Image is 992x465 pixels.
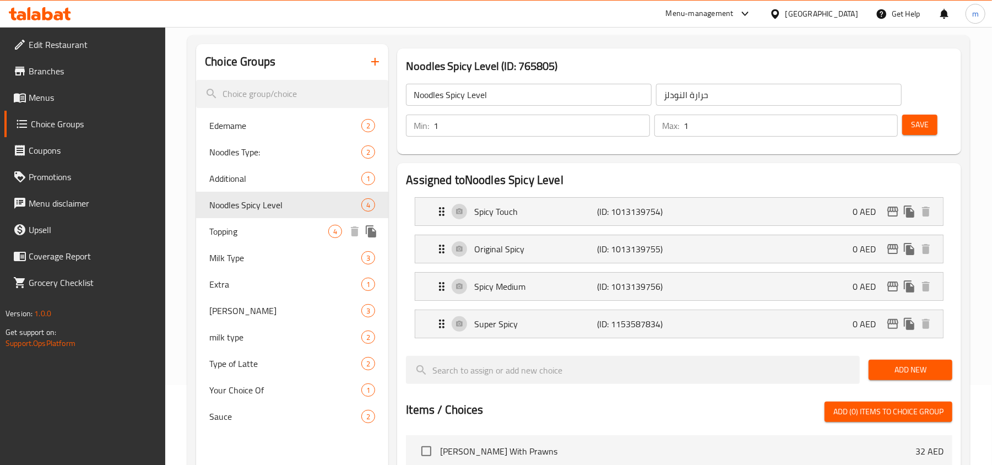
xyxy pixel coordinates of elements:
div: [GEOGRAPHIC_DATA] [785,8,858,20]
a: Edit Restaurant [4,31,166,58]
li: Expand [406,193,952,230]
button: Add New [869,360,952,380]
span: Noodles Spicy Level [209,198,361,212]
span: Extra [209,278,361,291]
span: Add (0) items to choice group [833,405,944,419]
span: Type of Latte [209,357,361,370]
span: Select choice [415,440,438,463]
a: Upsell [4,217,166,243]
div: Choices [361,145,375,159]
button: edit [885,203,901,220]
div: Sauce2 [196,403,388,430]
span: Version: [6,306,32,321]
button: duplicate [901,203,918,220]
button: duplicate [363,223,380,240]
span: Add New [877,363,944,377]
a: Coverage Report [4,243,166,269]
div: Noodles Type:2 [196,139,388,165]
span: 3 [362,306,375,316]
button: edit [885,278,901,295]
span: 2 [362,332,375,343]
span: 2 [362,412,375,422]
span: 1 [362,174,375,184]
span: 3 [362,253,375,263]
button: duplicate [901,316,918,332]
span: Additional [209,172,361,185]
span: 2 [362,147,375,158]
span: 4 [362,200,375,210]
span: Coupons [29,144,157,157]
div: Choices [361,383,375,397]
button: delete [918,241,934,257]
p: (ID: 1153587834) [598,317,680,331]
div: Edemame2 [196,112,388,139]
p: Spicy Touch [474,205,597,218]
h3: Noodles Spicy Level (ID: 765805) [406,57,952,75]
input: search [406,356,860,384]
div: Choices [361,304,375,317]
div: Noodles Spicy Level4 [196,192,388,218]
div: Your Choice Of1 [196,377,388,403]
button: delete [918,278,934,295]
span: Choice Groups [31,117,157,131]
div: Choices [361,410,375,423]
button: Save [902,115,937,135]
span: [PERSON_NAME] With Prawns [440,445,915,458]
li: Expand [406,230,952,268]
button: delete [346,223,363,240]
div: Additional1 [196,165,388,192]
button: duplicate [901,241,918,257]
div: Expand [415,235,943,263]
span: 4 [329,226,341,237]
span: Get support on: [6,325,56,339]
p: Original Spicy [474,242,597,256]
p: 0 AED [853,242,885,256]
div: Choices [361,357,375,370]
h2: Items / Choices [406,402,483,418]
span: Branches [29,64,157,78]
p: (ID: 1013139754) [598,205,680,218]
button: edit [885,241,901,257]
p: Max: [662,119,679,132]
span: 1 [362,279,375,290]
span: m [972,8,979,20]
h2: Assigned to Noodles Spicy Level [406,172,952,188]
span: milk type [209,331,361,344]
p: 0 AED [853,280,885,293]
span: 1.0.0 [34,306,51,321]
div: milk type2 [196,324,388,350]
a: Choice Groups [4,111,166,137]
a: Grocery Checklist [4,269,166,296]
p: 0 AED [853,205,885,218]
span: Edemame [209,119,361,132]
a: Menus [4,84,166,111]
div: Type of Latte2 [196,350,388,377]
button: delete [918,203,934,220]
div: Expand [415,273,943,300]
div: [PERSON_NAME]3 [196,298,388,324]
div: Extra1 [196,271,388,298]
button: delete [918,316,934,332]
button: Add (0) items to choice group [825,402,952,422]
p: (ID: 1013139755) [598,242,680,256]
h2: Choice Groups [205,53,275,70]
span: Promotions [29,170,157,183]
p: Min: [414,119,429,132]
span: Your Choice Of [209,383,361,397]
li: Expand [406,268,952,305]
a: Menu disclaimer [4,190,166,217]
span: Upsell [29,223,157,236]
button: edit [885,316,901,332]
span: [PERSON_NAME] [209,304,361,317]
span: Edit Restaurant [29,38,157,51]
span: Menus [29,91,157,104]
span: Noodles Type: [209,145,361,159]
p: Spicy Medium [474,280,597,293]
div: Choices [361,331,375,344]
a: Promotions [4,164,166,190]
div: Expand [415,198,943,225]
div: Choices [361,278,375,291]
span: 2 [362,359,375,369]
div: Menu-management [666,7,734,20]
div: Milk Type3 [196,245,388,271]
